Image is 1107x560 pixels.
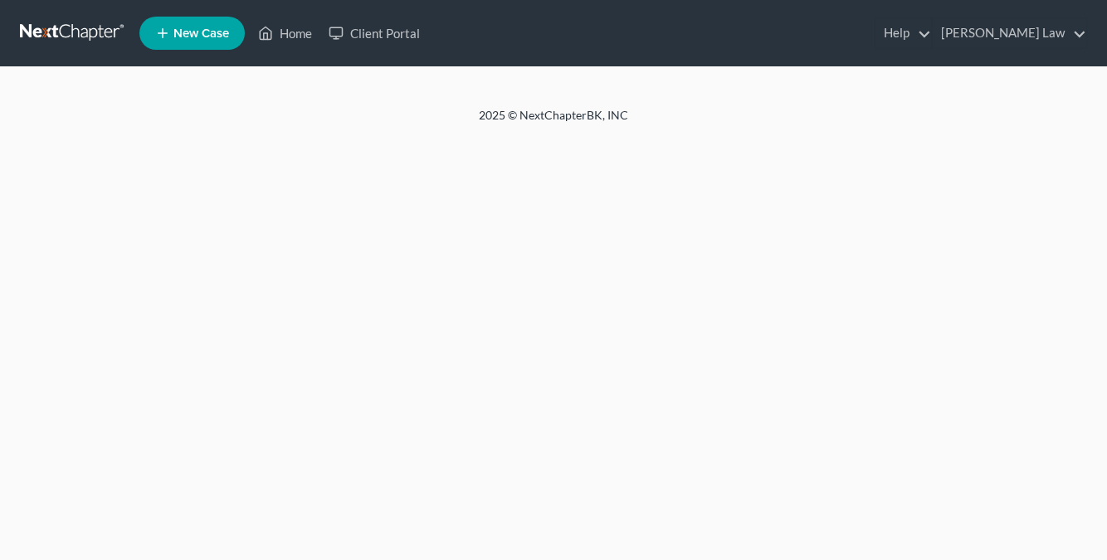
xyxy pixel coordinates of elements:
[320,18,428,48] a: Client Portal
[250,18,320,48] a: Home
[875,18,931,48] a: Help
[139,17,245,50] new-legal-case-button: New Case
[933,18,1086,48] a: [PERSON_NAME] Law
[80,107,1027,137] div: 2025 © NextChapterBK, INC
